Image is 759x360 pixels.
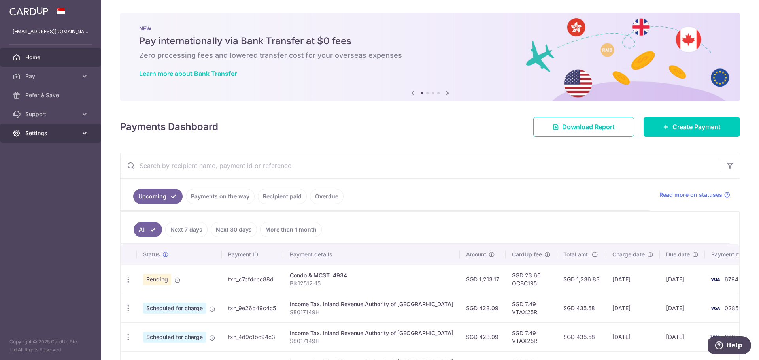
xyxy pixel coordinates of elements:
span: CardUp fee [512,251,542,258]
th: Payment details [283,244,460,265]
div: Income Tax. Inland Revenue Authority of [GEOGRAPHIC_DATA] [290,329,453,337]
td: SGD 23.66 OCBC195 [506,265,557,294]
td: SGD 1,213.17 [460,265,506,294]
span: Home [25,53,77,61]
p: [EMAIL_ADDRESS][DOMAIN_NAME] [13,28,89,36]
td: SGD 1,236.83 [557,265,606,294]
th: Payment ID [222,244,283,265]
span: Due date [666,251,690,258]
p: Blk12512-15 [290,279,453,287]
a: Recipient paid [258,189,307,204]
td: txn_9e26b49c4c5 [222,294,283,322]
span: Pending [143,274,171,285]
span: Pay [25,72,77,80]
td: txn_4d9c1bc94c3 [222,322,283,351]
span: Scheduled for charge [143,332,206,343]
h5: Pay internationally via Bank Transfer at $0 fees [139,35,721,47]
span: Charge date [612,251,645,258]
td: SGD 7.49 VTAX25R [506,294,557,322]
a: Next 7 days [165,222,208,237]
a: Upcoming [133,189,183,204]
input: Search by recipient name, payment id or reference [121,153,721,178]
span: Status [143,251,160,258]
span: Download Report [562,122,615,132]
a: Overdue [310,189,344,204]
span: Scheduled for charge [143,303,206,314]
div: Condo & MCST. 4934 [290,271,453,279]
span: Refer & Save [25,91,77,99]
td: txn_c7cfdccc88d [222,265,283,294]
td: SGD 435.58 [557,322,606,351]
h4: Payments Dashboard [120,120,218,134]
td: SGD 7.49 VTAX25R [506,322,557,351]
iframe: Opens a widget where you can find more information [708,336,751,356]
img: Bank Card [707,332,723,342]
a: More than 1 month [260,222,322,237]
img: Bank transfer banner [120,13,740,101]
a: Read more on statuses [659,191,730,199]
td: SGD 435.58 [557,294,606,322]
td: [DATE] [660,322,705,351]
p: S8017149H [290,337,453,345]
span: 0285 [725,334,738,340]
td: SGD 428.09 [460,294,506,322]
span: Read more on statuses [659,191,722,199]
a: All [134,222,162,237]
h6: Zero processing fees and lowered transfer cost for your overseas expenses [139,51,721,60]
div: Income Tax. Inland Revenue Authority of [GEOGRAPHIC_DATA] [290,300,453,308]
img: Bank Card [707,275,723,284]
img: CardUp [9,6,48,16]
span: 0285 [725,305,738,311]
td: [DATE] [606,322,660,351]
td: [DATE] [660,265,705,294]
td: [DATE] [606,294,660,322]
a: Download Report [533,117,634,137]
span: Amount [466,251,486,258]
span: 6794 [725,276,738,283]
a: Next 30 days [211,222,257,237]
p: NEW [139,25,721,32]
td: [DATE] [660,294,705,322]
a: Payments on the way [186,189,255,204]
img: Bank Card [707,303,723,313]
span: Support [25,110,77,118]
td: SGD 428.09 [460,322,506,351]
span: Settings [25,129,77,137]
span: Create Payment [672,122,721,132]
p: S8017149H [290,308,453,316]
span: Total amt. [563,251,589,258]
td: [DATE] [606,265,660,294]
a: Create Payment [644,117,740,137]
a: Learn more about Bank Transfer [139,70,237,77]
